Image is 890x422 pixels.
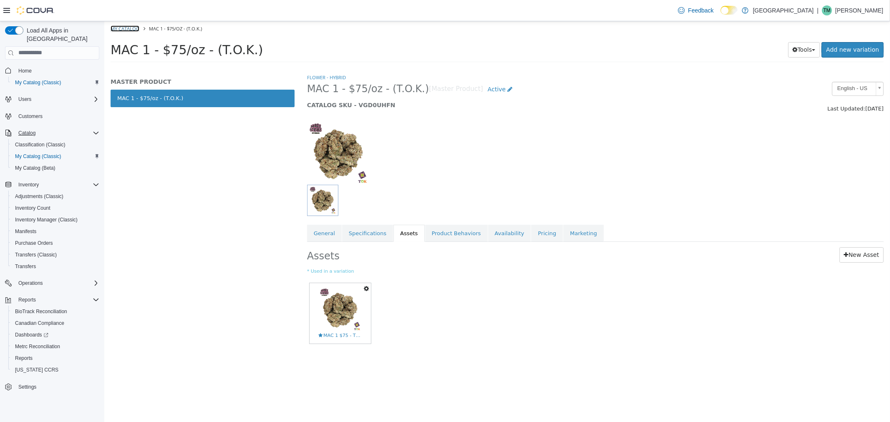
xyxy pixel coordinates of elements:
a: My Catalog (Classic) [12,151,65,161]
img: Cova [17,6,54,15]
a: Inventory Count [12,203,54,213]
span: Reports [18,296,36,303]
a: MAC 1 - $75/oz - (T.O.K.) [6,68,190,86]
button: Home [2,65,103,77]
span: Inventory Count [12,203,99,213]
button: Manifests [8,226,103,237]
span: Transfers [15,263,36,270]
span: My Catalog (Classic) [12,78,99,88]
button: Users [2,93,103,105]
a: Dashboards [8,329,103,341]
a: Customers [15,111,46,121]
a: Dashboards [12,330,52,340]
span: BioTrack Reconciliation [12,306,99,316]
button: Inventory Manager (Classic) [8,214,103,226]
span: Settings [15,382,99,392]
span: Users [15,94,99,104]
h2: Assets [203,226,431,241]
button: My Catalog (Classic) [8,151,103,162]
span: My Catalog (Classic) [15,79,61,86]
a: BioTrack Reconciliation [12,306,71,316]
span: Inventory Manager (Classic) [12,215,99,225]
button: My Catalog (Classic) [8,77,103,88]
a: Active [379,60,413,76]
button: [US_STATE] CCRS [8,364,103,376]
a: Feedback [675,2,717,19]
small: [Master Product] [325,65,379,71]
span: MAC 1 $75 - TOK.png [214,311,258,318]
a: Manifests [12,226,40,236]
button: Inventory [15,180,42,190]
h5: CATALOG SKU - VGD0UHFN [203,80,632,88]
span: Inventory Manager (Classic) [15,216,78,223]
span: Customers [15,111,99,121]
button: Operations [15,278,46,288]
span: Adjustments (Classic) [15,193,63,200]
a: Settings [15,382,40,392]
span: Transfers (Classic) [15,251,57,258]
button: Tools [684,21,716,36]
span: Adjustments (Classic) [12,191,99,201]
span: Manifests [12,226,99,236]
span: Inventory [18,181,39,188]
span: Home [18,68,32,74]
span: Transfers (Classic) [12,250,99,260]
button: Purchase Orders [8,237,103,249]
img: MAC 1 $75 - TOK.png [214,266,258,310]
span: Purchase Orders [12,238,99,248]
a: Adjustments (Classic) [12,191,67,201]
a: MAC 1 $75 - TOK.pngMAC 1 $75 - TOK.png [205,262,267,322]
span: Classification (Classic) [15,141,66,148]
span: Manifests [15,228,36,235]
span: Customers [18,113,43,120]
span: Reports [12,353,99,363]
button: Catalog [2,127,103,139]
span: TM [823,5,830,15]
span: Washington CCRS [12,365,99,375]
a: Assets [289,203,320,221]
button: Transfers [8,261,103,272]
button: Transfers (Classic) [8,249,103,261]
span: Purchase Orders [15,240,53,246]
a: My Catalog (Beta) [12,163,59,173]
a: Specifications [238,203,289,221]
span: Metrc Reconciliation [15,343,60,350]
img: 150 [203,101,265,163]
button: Metrc Reconciliation [8,341,103,352]
a: [US_STATE] CCRS [12,365,62,375]
button: Reports [15,295,39,305]
span: My Catalog (Classic) [15,153,61,160]
a: English - US [728,60,779,75]
span: Dashboards [12,330,99,340]
button: Reports [8,352,103,364]
span: Load All Apps in [GEOGRAPHIC_DATA] [23,26,99,43]
span: Feedback [688,6,714,15]
div: Tre Mace [822,5,832,15]
span: English - US [728,61,768,74]
span: Inventory Count [15,205,50,211]
span: My Catalog (Classic) [12,151,99,161]
button: Operations [2,277,103,289]
a: Purchase Orders [12,238,56,248]
a: Add new variation [717,21,779,36]
span: Reports [15,355,33,362]
span: Classification (Classic) [12,140,99,150]
span: Catalog [18,130,35,136]
a: Metrc Reconciliation [12,342,63,352]
button: Users [15,94,35,104]
span: MAC 1 - $75/oz - (T.O.K.) [203,61,325,74]
small: * Used in a variation [203,247,779,254]
span: [DATE] [761,84,779,90]
button: My Catalog (Beta) [8,162,103,174]
nav: Complex example [5,61,99,415]
span: Dashboards [15,332,48,338]
a: Transfers (Classic) [12,250,60,260]
a: Canadian Compliance [12,318,68,328]
button: Classification (Classic) [8,139,103,151]
span: Inventory [15,180,99,190]
button: BioTrack Reconciliation [8,306,103,317]
span: [US_STATE] CCRS [15,367,58,373]
span: Canadian Compliance [15,320,64,327]
a: Classification (Classic) [12,140,69,150]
